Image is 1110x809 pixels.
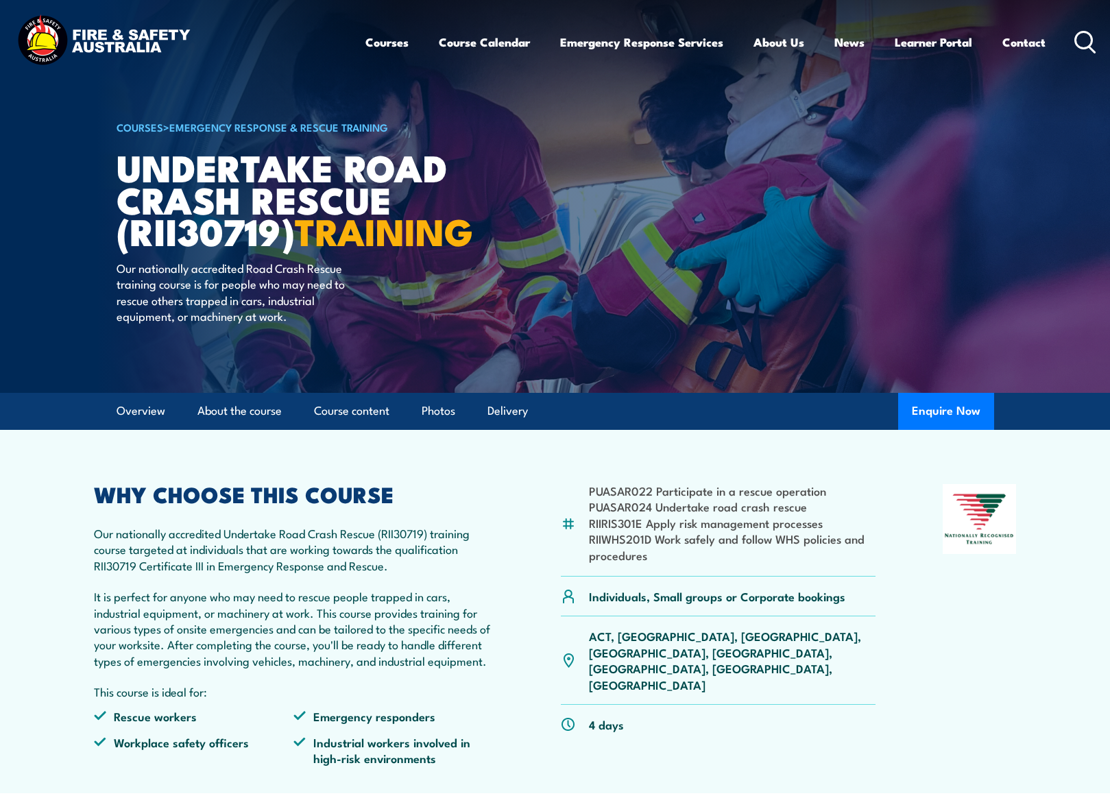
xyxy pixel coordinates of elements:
[589,588,845,604] p: Individuals, Small groups or Corporate bookings
[117,393,165,429] a: Overview
[94,525,494,573] p: Our nationally accredited Undertake Road Crash Rescue (RII30719) training course targeted at indi...
[94,708,294,724] li: Rescue workers
[589,628,876,692] p: ACT, [GEOGRAPHIC_DATA], [GEOGRAPHIC_DATA], [GEOGRAPHIC_DATA], [GEOGRAPHIC_DATA], [GEOGRAPHIC_DATA...
[834,24,865,60] a: News
[117,119,163,134] a: COURSES
[589,483,876,498] li: PUASAR022 Participate in a rescue operation
[94,484,494,503] h2: WHY CHOOSE THIS COURSE
[169,119,388,134] a: Emergency Response & Rescue Training
[94,588,494,668] p: It is perfect for anyone who may need to rescue people trapped in cars, industrial equipment, or ...
[898,393,994,430] button: Enquire Now
[895,24,972,60] a: Learner Portal
[197,393,282,429] a: About the course
[293,734,494,766] li: Industrial workers involved in high-risk environments
[314,393,389,429] a: Course content
[94,684,494,699] p: This course is ideal for:
[1002,24,1046,60] a: Contact
[753,24,804,60] a: About Us
[589,531,876,563] li: RIIWHS201D Work safely and follow WHS policies and procedures
[487,393,528,429] a: Delivery
[560,24,723,60] a: Emergency Response Services
[117,151,455,247] h1: Undertake Road Crash Rescue (RII30719)
[589,716,624,732] p: 4 days
[295,202,473,258] strong: TRAINING
[943,484,1017,554] img: Nationally Recognised Training logo.
[589,498,876,514] li: PUASAR024 Undertake road crash rescue
[422,393,455,429] a: Photos
[439,24,530,60] a: Course Calendar
[589,515,876,531] li: RIIRIS301E Apply risk management processes
[117,119,455,135] h6: >
[365,24,409,60] a: Courses
[293,708,494,724] li: Emergency responders
[94,734,294,766] li: Workplace safety officers
[117,260,367,324] p: Our nationally accredited Road Crash Rescue training course is for people who may need to rescue ...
